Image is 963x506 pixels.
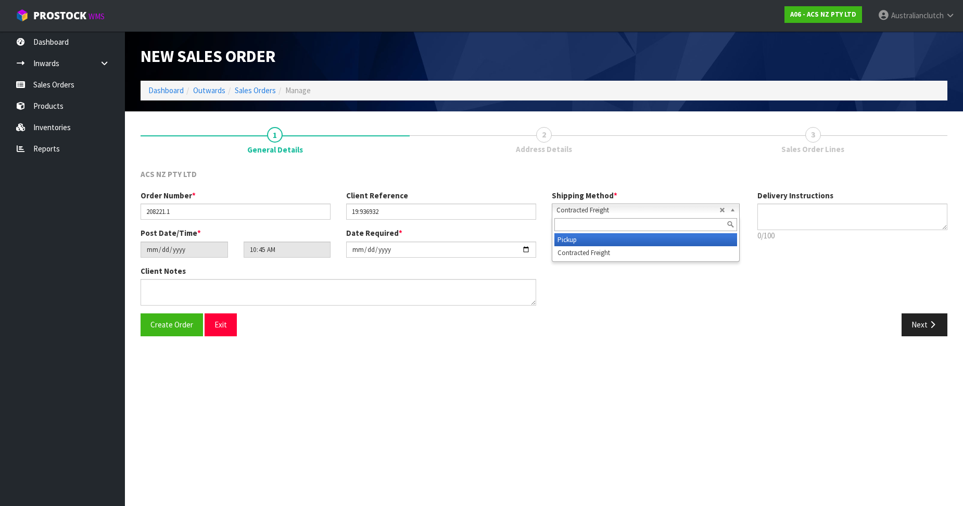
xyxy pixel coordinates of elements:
[346,227,402,238] label: Date Required
[552,190,617,201] label: Shipping Method
[781,144,844,155] span: Sales Order Lines
[757,190,833,201] label: Delivery Instructions
[554,246,737,259] li: Contracted Freight
[516,144,572,155] span: Address Details
[805,127,821,143] span: 3
[790,10,856,19] strong: A06 - ACS NZ PTY LTD
[346,204,536,220] input: Client Reference
[891,10,944,20] span: Australianclutch
[141,190,196,201] label: Order Number
[554,233,737,246] li: Pickup
[902,313,947,336] button: Next
[285,85,311,95] span: Manage
[141,45,275,67] span: New Sales Order
[556,204,719,217] span: Contracted Freight
[193,85,225,95] a: Outwards
[205,313,237,336] button: Exit
[141,265,186,276] label: Client Notes
[536,127,552,143] span: 2
[141,227,201,238] label: Post Date/Time
[150,320,193,330] span: Create Order
[141,204,331,220] input: Order Number
[141,161,947,344] span: General Details
[346,190,408,201] label: Client Reference
[247,144,303,155] span: General Details
[148,85,184,95] a: Dashboard
[267,127,283,143] span: 1
[88,11,105,21] small: WMS
[33,9,86,22] span: ProStock
[757,230,947,241] p: 0/100
[235,85,276,95] a: Sales Orders
[141,313,203,336] button: Create Order
[16,9,29,22] img: cube-alt.png
[141,169,197,179] span: ACS NZ PTY LTD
